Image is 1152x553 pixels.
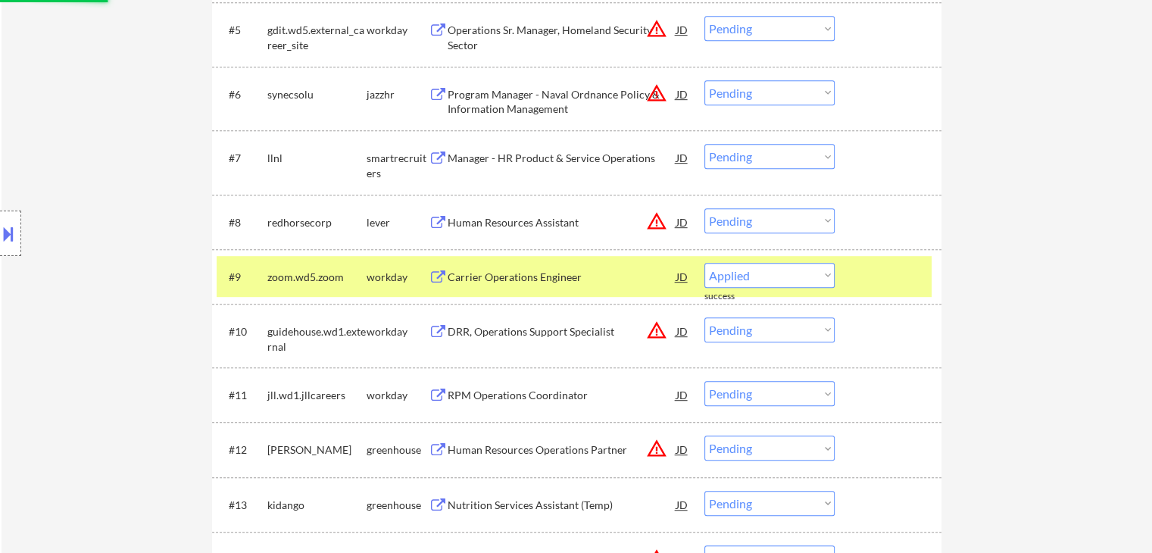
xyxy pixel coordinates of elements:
[367,215,429,230] div: lever
[267,87,367,102] div: synecsolu
[675,263,690,290] div: JD
[646,18,667,39] button: warning_amber
[367,23,429,38] div: workday
[704,290,765,303] div: success
[367,324,429,339] div: workday
[448,23,676,52] div: Operations Sr. Manager, Homeland Security Sector
[646,320,667,341] button: warning_amber
[448,215,676,230] div: Human Resources Assistant
[448,324,676,339] div: DRR, Operations Support Specialist
[646,438,667,459] button: warning_amber
[267,270,367,285] div: zoom.wd5.zoom
[367,442,429,458] div: greenhouse
[267,388,367,403] div: jll.wd1.jllcareers
[675,436,690,463] div: JD
[267,23,367,52] div: gdit.wd5.external_career_site
[675,381,690,408] div: JD
[267,498,367,513] div: kidango
[367,498,429,513] div: greenhouse
[448,151,676,166] div: Manager - HR Product & Service Operations
[675,144,690,171] div: JD
[675,317,690,345] div: JD
[229,442,255,458] div: #12
[448,388,676,403] div: RPM Operations Coordinator
[229,23,255,38] div: #5
[267,324,367,354] div: guidehouse.wd1.external
[229,388,255,403] div: #11
[646,83,667,104] button: warning_amber
[267,151,367,166] div: llnl
[367,87,429,102] div: jazzhr
[229,498,255,513] div: #13
[646,211,667,232] button: warning_amber
[229,87,255,102] div: #6
[448,442,676,458] div: Human Resources Operations Partner
[367,388,429,403] div: workday
[675,16,690,43] div: JD
[448,270,676,285] div: Carrier Operations Engineer
[267,215,367,230] div: redhorsecorp
[675,80,690,108] div: JD
[367,151,429,180] div: smartrecruiters
[267,442,367,458] div: [PERSON_NAME]
[367,270,429,285] div: workday
[448,498,676,513] div: Nutrition Services Assistant (Temp)
[448,87,676,117] div: Program Manager - Naval Ordnance Policy & Information Management
[675,208,690,236] div: JD
[675,491,690,518] div: JD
